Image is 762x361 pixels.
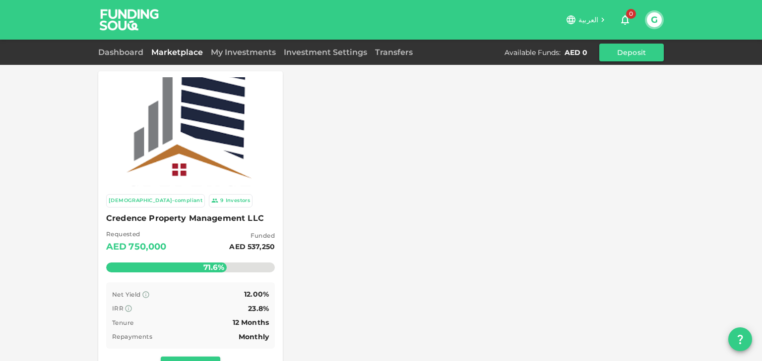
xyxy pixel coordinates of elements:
span: العربية [578,15,598,24]
button: Deposit [599,44,664,61]
div: Available Funds : [505,48,561,57]
span: 0 [626,9,636,19]
button: 0 [615,10,635,30]
span: 12.00% [244,290,269,299]
button: question [728,327,752,351]
span: Monthly [239,332,269,341]
img: Marketplace Logo [108,50,273,214]
div: [DEMOGRAPHIC_DATA]-compliant [109,197,202,205]
a: Dashboard [98,48,147,57]
div: 9 [220,197,223,205]
span: Funded [229,231,275,241]
a: Transfers [371,48,417,57]
span: IRR [112,305,124,312]
span: Tenure [112,319,133,326]
span: 23.8% [248,304,269,313]
a: My Investments [207,48,280,57]
a: Marketplace [147,48,207,57]
span: Repayments [112,333,152,340]
div: AED 0 [565,48,587,57]
span: Net Yield [112,291,141,298]
div: Investors [226,197,251,205]
a: Investment Settings [280,48,371,57]
span: Requested [106,229,167,239]
span: 12 Months [233,318,269,327]
span: Credence Property Management LLC [106,211,275,225]
button: G [647,12,662,27]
